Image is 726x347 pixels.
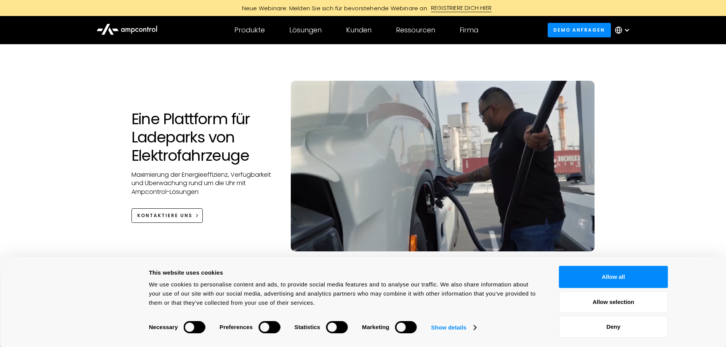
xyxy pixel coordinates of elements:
[149,268,542,277] div: This website uses cookies
[149,280,542,307] div: We use cookies to personalise content and ads, to provide social media features and to analyse ou...
[559,266,668,288] button: Allow all
[460,26,478,34] div: Firma
[396,26,435,34] div: Ressourcen
[220,324,253,330] strong: Preferences
[295,324,321,330] strong: Statistics
[234,26,265,34] div: Produkte
[431,4,492,12] div: REGISTRIERE DICH HIER
[431,322,476,333] a: Show details
[131,110,276,165] h1: Eine Plattform für Ladeparks von Elektrofahrzeuge
[548,23,611,37] a: Demo anfragen
[137,212,192,219] div: KONTAKTIERE UNS
[289,26,322,34] div: Lösungen
[131,171,276,196] p: Maximierung der Energieeffizienz, Verfügbarkeit und Überwachung rund um die Uhr mit Ampcontrol-Lö...
[234,4,431,12] div: Neue Webinare: Melden Sie sich für bevorstehende Webinare an
[149,324,178,330] strong: Necessary
[362,324,389,330] strong: Marketing
[559,316,668,338] button: Deny
[131,208,203,222] a: KONTAKTIERE UNS
[192,4,535,12] a: Neue Webinare: Melden Sie sich für bevorstehende Webinare anREGISTRIERE DICH HIER
[559,291,668,313] button: Allow selection
[346,26,372,34] div: Kunden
